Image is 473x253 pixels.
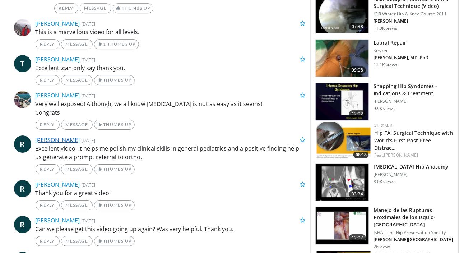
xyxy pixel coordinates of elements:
small: [DATE] [82,20,96,27]
p: [PERSON_NAME] [374,18,454,24]
p: ISHA - The Hip Preservation Society [374,230,454,235]
a: Reply [36,39,60,49]
a: Thumbs Up [94,200,135,210]
a: [PERSON_NAME] [384,152,418,158]
span: 12:07 [349,234,366,241]
p: 9.9K views [374,106,395,111]
small: [DATE] [82,137,96,143]
a: 08:18 [317,122,371,160]
h3: Snapping Hip Syndomes - Indications & Treatment [374,83,454,97]
a: Message [61,236,93,246]
p: [PERSON_NAME] [374,98,454,104]
a: Reply [36,120,60,130]
a: Thumbs Up [113,3,153,13]
p: 11.0K views [374,26,397,31]
h3: [MEDICAL_DATA] Hip Anatomy [374,163,449,170]
a: Thumbs Up [94,236,135,246]
img: 410397_3.png.150x105_q85_crop-smart_upscale.jpg [316,83,369,120]
a: Hip FAI Surgical Technique with World's First Post-Free Distrac… [374,129,453,151]
p: ICJR Winter Hip & Knee Course 2011 [374,11,454,17]
a: Message [61,75,93,85]
a: Message [80,3,111,13]
h3: Manejo de las Rupturas Proximales de los Isquio-[GEOGRAPHIC_DATA] [374,207,454,228]
p: Can we please get this video going up again? Was very helpful. Thank you. [36,225,306,233]
p: This is a marvellous video for all levels. [36,28,306,36]
a: Reply [36,75,60,85]
p: 8.0K views [374,179,395,185]
a: Thumbs Up [94,120,135,130]
a: 12:02 Snapping Hip Syndomes - Indications & Treatment [PERSON_NAME] 9.9K views [315,83,454,121]
a: R [14,216,31,233]
a: 12:07 Manejo de las Rupturas Proximales de los Isquio-[GEOGRAPHIC_DATA] ISHA - The Hip Preservati... [315,207,454,250]
a: Stryker [374,122,392,128]
p: 11.1K views [374,62,397,68]
a: R [14,135,31,153]
a: Message [61,120,93,130]
a: [PERSON_NAME] [36,91,80,99]
small: [DATE] [82,181,96,188]
a: [PERSON_NAME] [36,216,80,224]
a: Reply [36,236,60,246]
p: [PERSON_NAME] [374,172,449,178]
a: 09:08 Labral Repair Stryker [PERSON_NAME], MD, PhD 11.1K views [315,39,454,77]
h3: Labral Repair [374,39,429,46]
p: [PERSON_NAME], MD, PhD [374,55,429,61]
a: Message [61,39,93,49]
span: 1 [103,41,106,47]
a: 1 Thumbs Up [94,39,139,49]
p: 26 views [374,244,391,250]
p: Excellent video, it helps me polish my clinical skills in general pediatrics and a positive findi... [36,144,306,161]
img: ce40c9b7-1c3f-4938-bcbb-e63dda164a4c.150x105_q85_crop-smart_upscale.jpg [316,164,369,201]
span: 09:08 [349,66,366,74]
p: Excellent .can only say thank you. [36,64,306,72]
a: Thumbs Up [94,164,135,174]
span: 12:02 [349,110,366,118]
a: Message [61,164,93,174]
img: -TiYc6krEQGNAzh35hMDoxOjBrOw-uIx_2.150x105_q85_crop-smart_upscale.jpg [316,40,369,77]
span: 33:34 [349,190,366,198]
a: R [14,180,31,197]
a: Reply [36,200,60,210]
div: Feat. [374,152,453,158]
p: Thank you for a great video! [36,189,306,197]
a: Reply [36,164,60,174]
a: [PERSON_NAME] [36,136,80,144]
small: [DATE] [82,217,96,224]
img: 05d26a85-1336-44f8-aee1-352d0c64d018.150x105_q85_crop-smart_upscale.jpg [316,207,369,244]
img: Avatar [14,19,31,36]
img: 27e33ae0-403c-44ac-9651-32b69601403f.150x105_q85_crop-smart_upscale.jpg [317,122,371,160]
span: 08:18 [353,152,369,158]
p: Stryker [374,48,429,54]
p: Very well exposed! Although, we all know [MEDICAL_DATA] is not as easy as it seems! Congrats [36,100,306,117]
a: [PERSON_NAME] [36,180,80,188]
a: T [14,55,31,72]
a: Message [61,200,93,210]
small: [DATE] [82,56,96,63]
p: [PERSON_NAME][GEOGRAPHIC_DATA] [374,237,454,243]
a: Thumbs Up [94,75,135,85]
a: Reply [54,3,78,13]
img: Avatar [14,91,31,108]
a: [PERSON_NAME] [36,19,80,27]
span: 07:38 [349,23,366,30]
a: 33:34 [MEDICAL_DATA] Hip Anatomy [PERSON_NAME] 8.0K views [315,163,454,201]
a: [PERSON_NAME] [36,55,80,63]
small: [DATE] [82,92,96,99]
